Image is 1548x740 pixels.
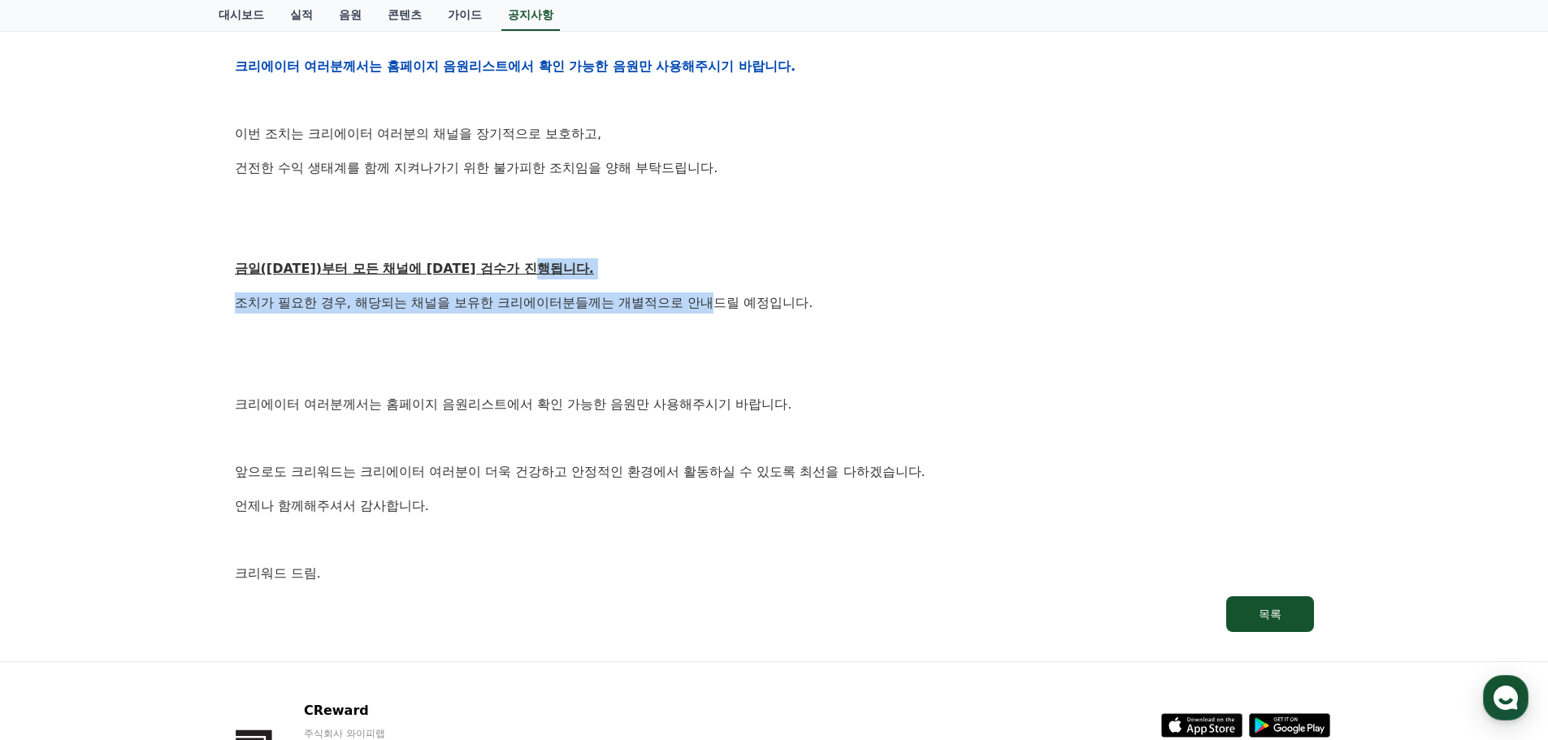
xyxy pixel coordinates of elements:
p: 주식회사 와이피랩 [304,727,502,740]
span: 홈 [51,539,61,552]
p: 언제나 함께해주셔서 감사합니다. [235,495,1314,517]
span: 대화 [149,540,168,553]
a: 설정 [210,515,312,556]
span: 설정 [251,539,271,552]
p: CReward [304,701,502,721]
p: 앞으로도 크리워드는 크리에이터 여러분이 더욱 건강하고 안정적인 환경에서 활동하실 수 있도록 최선을 다하겠습니다. [235,461,1314,483]
strong: 크리에이터 여러분께서는 홈페이지 음원리스트에서 확인 가능한 음원만 사용해주시기 바랍니다. [235,58,796,74]
p: 조치가 필요한 경우, 해당되는 채널을 보유한 크리에이터분들께는 개별적으로 안내드릴 예정입니다. [235,292,1314,314]
u: 금일([DATE])부터 모든 채널에 [DATE] 검수가 진행됩니다. [235,261,594,276]
p: 이번 조치는 크리에이터 여러분의 채널을 장기적으로 보호하고, [235,123,1314,145]
p: 크리워드 드림. [235,563,1314,584]
p: 크리에이터 여러분께서는 홈페이지 음원리스트에서 확인 가능한 음원만 사용해주시기 바랍니다. [235,394,1314,415]
a: 목록 [235,596,1314,632]
div: 목록 [1259,606,1281,622]
button: 목록 [1226,596,1314,632]
p: 건전한 수익 생태계를 함께 지켜나가기 위한 불가피한 조치임을 양해 부탁드립니다. [235,158,1314,179]
a: 홈 [5,515,107,556]
a: 대화 [107,515,210,556]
